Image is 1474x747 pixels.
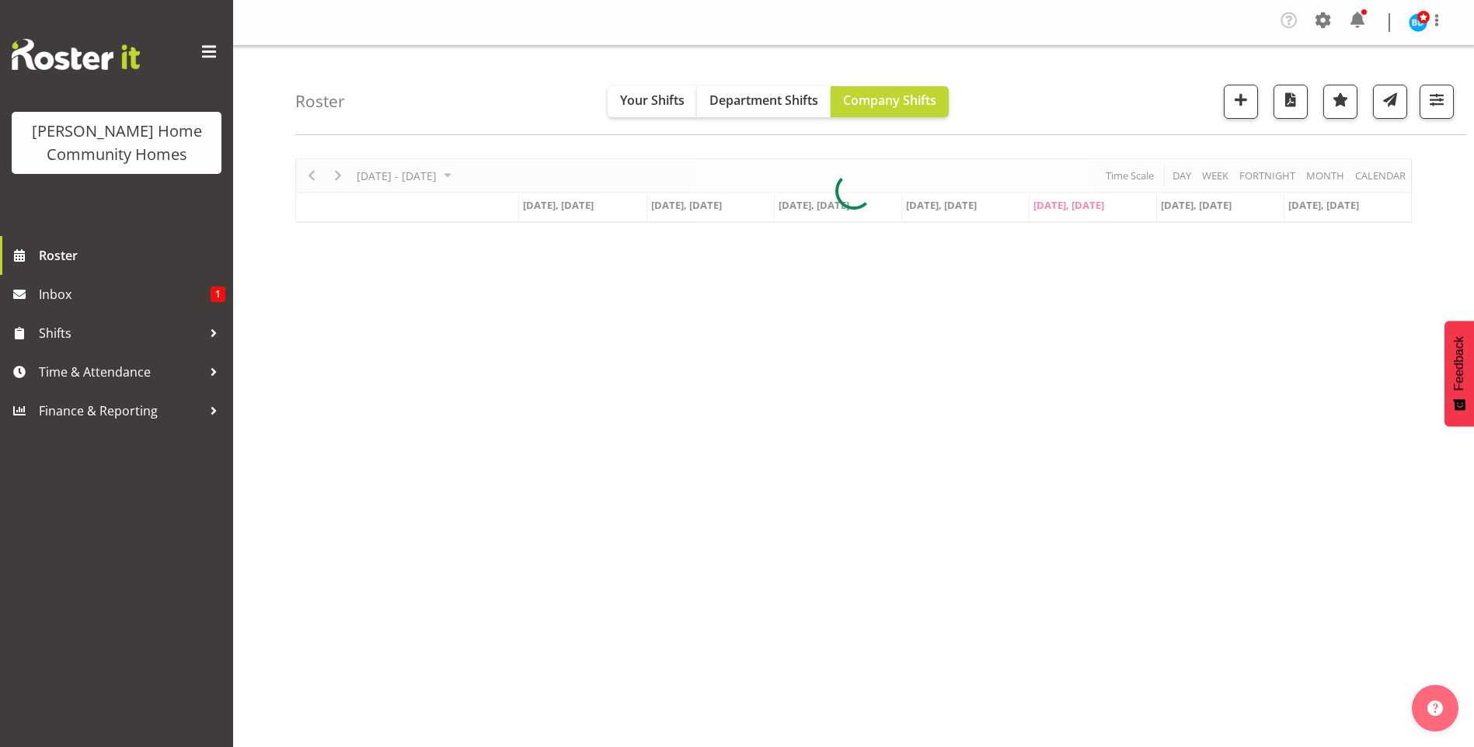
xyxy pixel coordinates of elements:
button: Download a PDF of the roster according to the set date range. [1274,85,1308,119]
span: Shifts [39,321,202,345]
img: help-xxl-2.png [1427,700,1443,716]
span: Company Shifts [843,92,936,109]
span: Inbox [39,283,211,306]
span: Finance & Reporting [39,399,202,422]
button: Highlight an important date within the roster. [1323,85,1357,119]
span: Department Shifts [709,92,818,109]
span: Time & Attendance [39,360,202,384]
img: barbara-dunlop8515.jpg [1409,13,1427,32]
div: [PERSON_NAME] Home Community Homes [27,120,206,166]
span: 1 [211,287,225,302]
span: Your Shifts [620,92,685,109]
button: Department Shifts [697,86,831,117]
button: Filter Shifts [1420,85,1454,119]
img: Rosterit website logo [12,39,140,70]
button: Your Shifts [608,86,697,117]
button: Feedback - Show survey [1444,321,1474,426]
span: Roster [39,244,225,267]
button: Company Shifts [831,86,949,117]
button: Add a new shift [1224,85,1258,119]
button: Send a list of all shifts for the selected filtered period to all rostered employees. [1373,85,1407,119]
h4: Roster [295,92,345,110]
span: Feedback [1452,336,1466,391]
